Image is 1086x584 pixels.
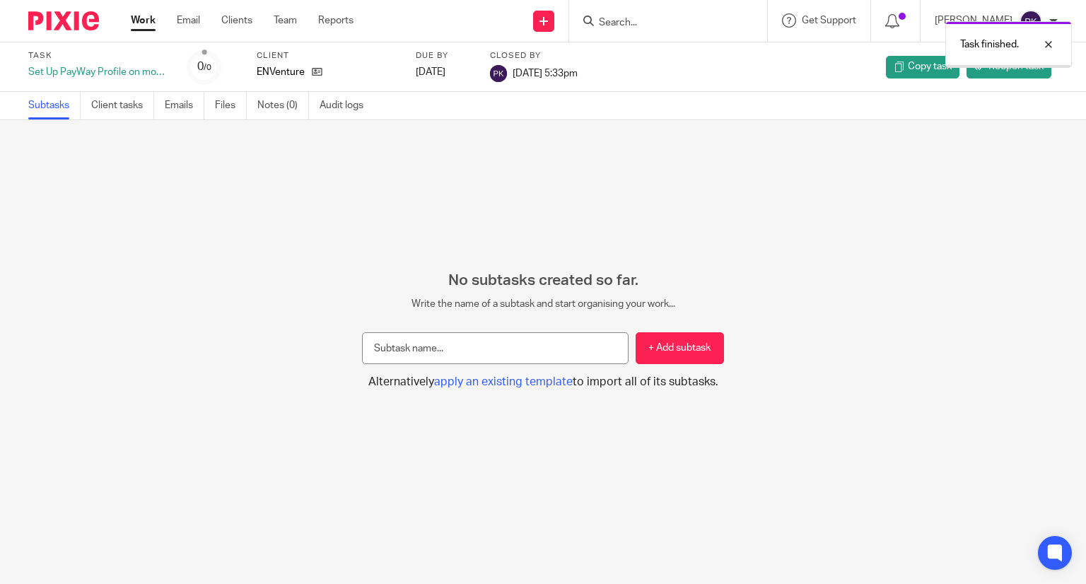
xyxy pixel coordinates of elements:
p: Write the name of a subtask and start organising your work... [362,297,724,311]
label: Due by [416,50,472,62]
small: /0 [204,64,211,71]
a: Audit logs [320,92,374,119]
div: [DATE] [416,65,472,79]
img: svg%3E [1020,10,1042,33]
a: Client tasks [91,92,154,119]
label: Task [28,50,170,62]
a: Clients [221,13,252,28]
span: apply an existing template [434,376,573,387]
a: Subtasks [28,92,81,119]
button: + Add subtask [636,332,724,364]
label: Client [257,50,398,62]
a: Work [131,13,156,28]
a: Emails [165,92,204,119]
a: Notes (0) [257,92,309,119]
label: Closed by [490,50,578,62]
button: Alternativelyapply an existing templateto import all of its subtasks. [362,375,724,390]
a: Files [215,92,247,119]
a: Reports [318,13,354,28]
div: 0 [197,59,211,75]
a: Team [274,13,297,28]
p: Task finished. [960,37,1019,52]
h2: No subtasks created so far. [362,271,724,290]
div: Set Up PayWay Profile on mobile application [28,65,170,79]
input: Subtask name... [362,332,629,364]
img: svg%3E [490,65,507,82]
a: Email [177,13,200,28]
img: Pixie [28,11,99,30]
span: [DATE] 5:33pm [513,68,578,78]
p: ENVenture [257,65,305,79]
